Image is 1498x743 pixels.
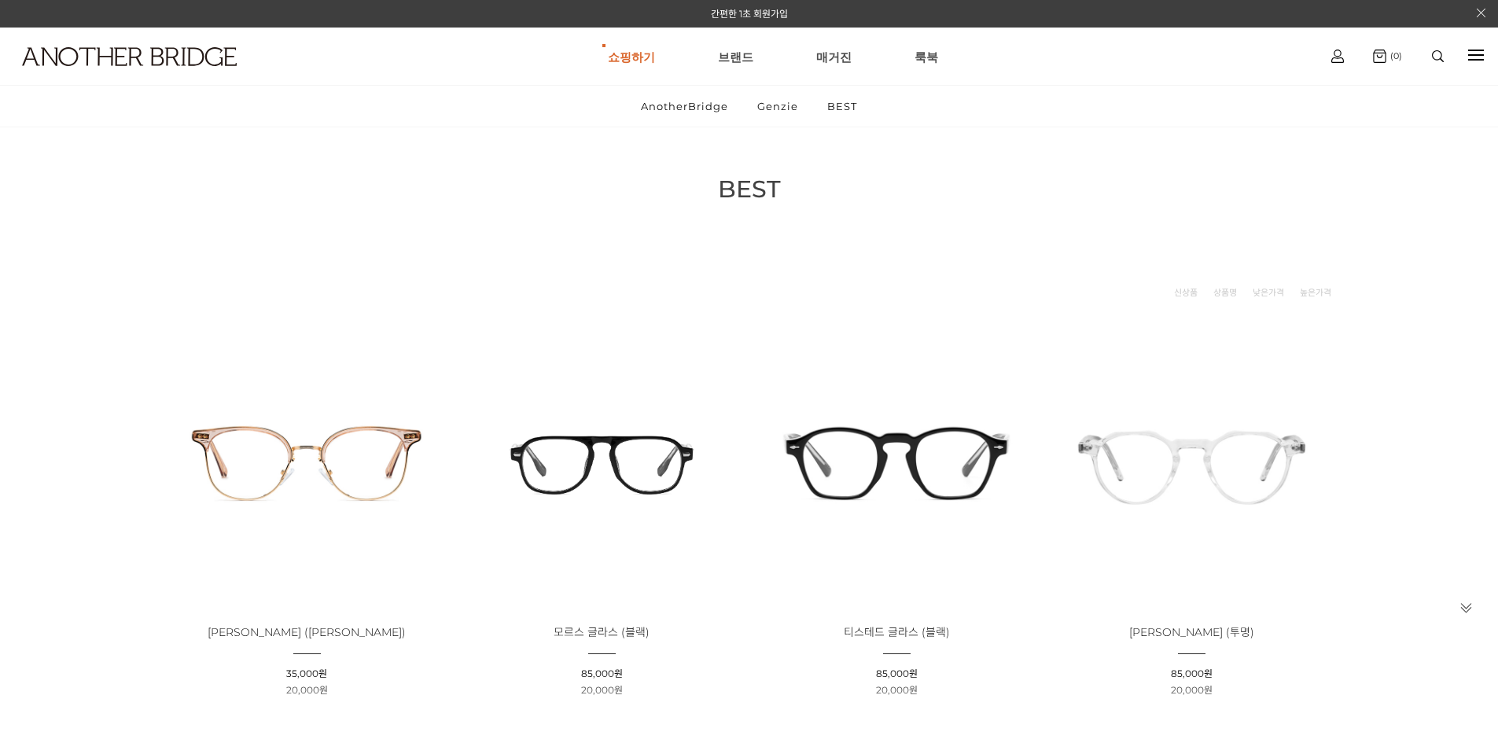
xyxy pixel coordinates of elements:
img: 모르스 글라스 블랙 - 블랙 컬러의 세련된 안경 이미지 [460,320,744,604]
a: 모르스 글라스 (블랙) [554,627,650,638]
span: 85,000원 [1171,668,1213,679]
a: BEST [814,86,870,127]
span: [PERSON_NAME] ([PERSON_NAME]) [208,625,406,639]
a: [PERSON_NAME] ([PERSON_NAME]) [208,627,406,638]
span: 20,000원 [581,684,623,696]
a: logo [8,47,233,105]
img: 티스테드 글라스 블랙 - 세련된 디자인의 안경 이미지 [755,320,1039,604]
span: 티스테드 글라스 (블랙) [844,625,950,639]
a: AnotherBridge [628,86,742,127]
img: logo [22,47,237,66]
a: 룩북 [915,28,938,85]
span: 20,000원 [286,684,328,696]
a: [PERSON_NAME] (투명) [1129,627,1254,638]
img: 페이즐리 글라스 로즈골드 제품 이미지 [165,320,449,604]
span: 20,000원 [1171,684,1213,696]
a: 브랜드 [718,28,753,85]
img: cart [1331,50,1344,63]
span: 85,000원 [581,668,623,679]
span: (0) [1386,50,1402,61]
a: 매거진 [816,28,852,85]
a: 높은가격 [1300,285,1331,300]
a: 쇼핑하기 [608,28,655,85]
a: 낮은가격 [1253,285,1284,300]
img: search [1432,50,1444,62]
a: (0) [1373,50,1402,63]
a: 티스테드 글라스 (블랙) [844,627,950,638]
a: 신상품 [1174,285,1198,300]
img: 오르후스 글라스 - 투명한 디자인의 세련된 안경 이미지 [1050,320,1334,604]
span: 20,000원 [876,684,918,696]
span: 35,000원 [286,668,327,679]
a: 간편한 1초 회원가입 [711,8,788,20]
span: 85,000원 [876,668,918,679]
span: [PERSON_NAME] (투명) [1129,625,1254,639]
a: 상품명 [1213,285,1237,300]
img: cart [1373,50,1386,63]
span: 모르스 글라스 (블랙) [554,625,650,639]
span: BEST [718,175,781,204]
a: Genzie [744,86,812,127]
